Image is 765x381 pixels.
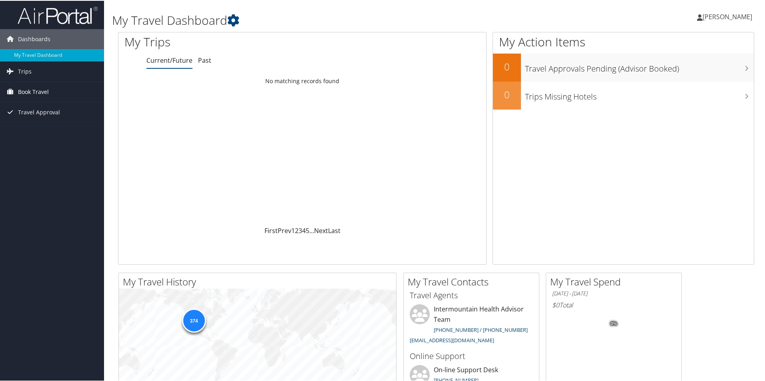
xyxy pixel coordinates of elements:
[264,225,278,234] a: First
[18,81,49,101] span: Book Travel
[118,73,486,88] td: No matching records found
[408,274,539,288] h2: My Travel Contacts
[182,308,206,332] div: 374
[703,12,752,20] span: [PERSON_NAME]
[550,274,681,288] h2: My Travel Spend
[552,300,559,309] span: $0
[314,225,328,234] a: Next
[328,225,340,234] a: Last
[18,102,60,122] span: Travel Approval
[493,87,521,101] h2: 0
[123,274,396,288] h2: My Travel History
[278,225,291,234] a: Prev
[18,5,98,24] img: airportal-logo.png
[302,225,306,234] a: 4
[552,289,675,297] h6: [DATE] - [DATE]
[552,300,675,309] h6: Total
[525,58,754,74] h3: Travel Approvals Pending (Advisor Booked)
[291,225,295,234] a: 1
[406,303,537,346] li: Intermountain Health Advisor Team
[306,225,309,234] a: 5
[18,61,32,81] span: Trips
[410,350,533,361] h3: Online Support
[295,225,298,234] a: 2
[611,321,617,325] tspan: 0%
[525,86,754,102] h3: Trips Missing Hotels
[493,33,754,50] h1: My Action Items
[309,225,314,234] span: …
[198,55,211,64] a: Past
[146,55,192,64] a: Current/Future
[410,336,494,343] a: [EMAIL_ADDRESS][DOMAIN_NAME]
[493,59,521,73] h2: 0
[410,289,533,300] h3: Travel Agents
[493,53,754,81] a: 0Travel Approvals Pending (Advisor Booked)
[124,33,327,50] h1: My Trips
[434,325,528,333] a: [PHONE_NUMBER] / [PHONE_NUMBER]
[697,4,760,28] a: [PERSON_NAME]
[112,11,544,28] h1: My Travel Dashboard
[298,225,302,234] a: 3
[18,28,50,48] span: Dashboards
[493,81,754,109] a: 0Trips Missing Hotels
